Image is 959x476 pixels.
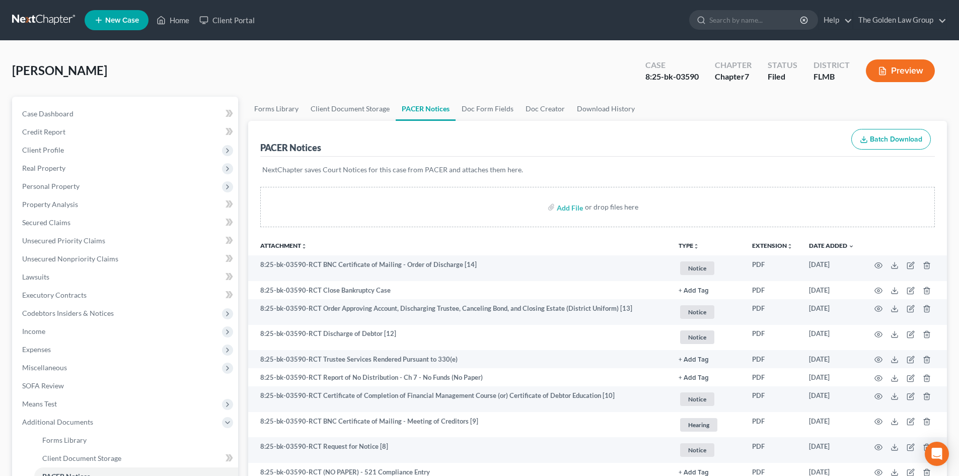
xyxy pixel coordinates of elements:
span: Income [22,327,45,335]
td: PDF [744,368,801,386]
td: 8:25-bk-03590-RCT Certificate of Completion of Financial Management Course (or) Certificate of De... [248,386,671,412]
a: Unsecured Priority Claims [14,232,238,250]
span: Batch Download [870,135,922,144]
a: Attachmentunfold_more [260,242,307,249]
button: + Add Tag [679,288,709,294]
td: PDF [744,412,801,438]
span: Miscellaneous [22,363,67,372]
a: Client Document Storage [34,449,238,467]
a: Notice [679,442,736,458]
span: Real Property [22,164,65,172]
a: Notice [679,329,736,346]
div: Open Intercom Messenger [925,442,949,466]
div: Chapter [715,59,752,71]
div: Case [645,59,699,71]
span: SOFA Review [22,381,64,390]
td: [DATE] [801,325,862,351]
span: [PERSON_NAME] [12,63,107,78]
td: 8:25-bk-03590-RCT BNC Certificate of Mailing - Order of Discharge [14] [248,255,671,281]
a: Case Dashboard [14,105,238,123]
span: Property Analysis [22,200,78,209]
a: Property Analysis [14,195,238,214]
td: PDF [744,299,801,325]
td: 8:25-bk-03590-RCT BNC Certificate of Mailing - Meeting of Creditors [9] [248,412,671,438]
span: Credit Report [22,127,65,136]
a: Secured Claims [14,214,238,232]
span: New Case [105,17,139,24]
a: Client Portal [194,11,260,29]
span: Notice [680,305,714,319]
td: 8:25-bk-03590-RCT Close Bankruptcy Case [248,281,671,299]
span: Codebtors Insiders & Notices [22,309,114,317]
span: Forms Library [42,436,87,444]
span: Personal Property [22,182,80,190]
button: + Add Tag [679,469,709,476]
i: unfold_more [301,243,307,249]
td: 8:25-bk-03590-RCT Order Approving Account, Discharging Trustee, Canceling Bond, and Closing Estat... [248,299,671,325]
div: Chapter [715,71,752,83]
a: Doc Creator [520,97,571,121]
div: or drop files here [585,202,638,212]
span: Lawsuits [22,273,49,281]
a: Notice [679,391,736,407]
span: Case Dashboard [22,109,73,118]
a: Date Added expand_more [809,242,854,249]
input: Search by name... [709,11,801,29]
span: Secured Claims [22,218,70,227]
i: unfold_more [693,243,699,249]
a: + Add Tag [679,286,736,295]
td: 8:25-bk-03590-RCT Discharge of Debtor [12] [248,325,671,351]
td: PDF [744,437,801,463]
span: Expenses [22,345,51,354]
span: Hearing [680,418,717,432]
a: Unsecured Nonpriority Claims [14,250,238,268]
td: [DATE] [801,368,862,386]
div: PACER Notices [260,142,321,154]
td: PDF [744,325,801,351]
button: + Add Tag [679,375,709,381]
div: District [814,59,850,71]
td: PDF [744,255,801,281]
a: Help [819,11,852,29]
span: Unsecured Priority Claims [22,236,105,245]
a: Home [152,11,194,29]
span: 7 [745,72,749,81]
td: PDF [744,386,801,412]
td: PDF [744,281,801,299]
a: Notice [679,304,736,320]
div: FLMB [814,71,850,83]
a: + Add Tag [679,373,736,382]
span: Notice [680,392,714,406]
td: [DATE] [801,299,862,325]
a: Lawsuits [14,268,238,286]
a: Download History [571,97,641,121]
a: PACER Notices [396,97,456,121]
a: Credit Report [14,123,238,141]
span: Unsecured Nonpriority Claims [22,254,118,263]
td: [DATE] [801,255,862,281]
td: 8:25-bk-03590-RCT Report of No Distribution - Ch 7 - No Funds (No Paper) [248,368,671,386]
a: Notice [679,260,736,277]
span: Client Profile [22,146,64,154]
a: Hearing [679,417,736,433]
div: Filed [768,71,797,83]
div: 8:25-bk-03590 [645,71,699,83]
td: [DATE] [801,281,862,299]
a: Doc Form Fields [456,97,520,121]
span: Notice [680,261,714,275]
span: Means Test [22,399,57,408]
a: SOFA Review [14,377,238,395]
a: Client Document Storage [305,97,396,121]
td: PDF [744,350,801,368]
div: Status [768,59,797,71]
span: Notice [680,443,714,457]
button: TYPEunfold_more [679,243,699,249]
span: Additional Documents [22,418,93,426]
button: Preview [866,59,935,82]
a: Executory Contracts [14,286,238,304]
a: Forms Library [34,431,238,449]
span: Notice [680,330,714,344]
a: + Add Tag [679,355,736,364]
td: [DATE] [801,412,862,438]
td: 8:25-bk-03590-RCT Request for Notice [8] [248,437,671,463]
